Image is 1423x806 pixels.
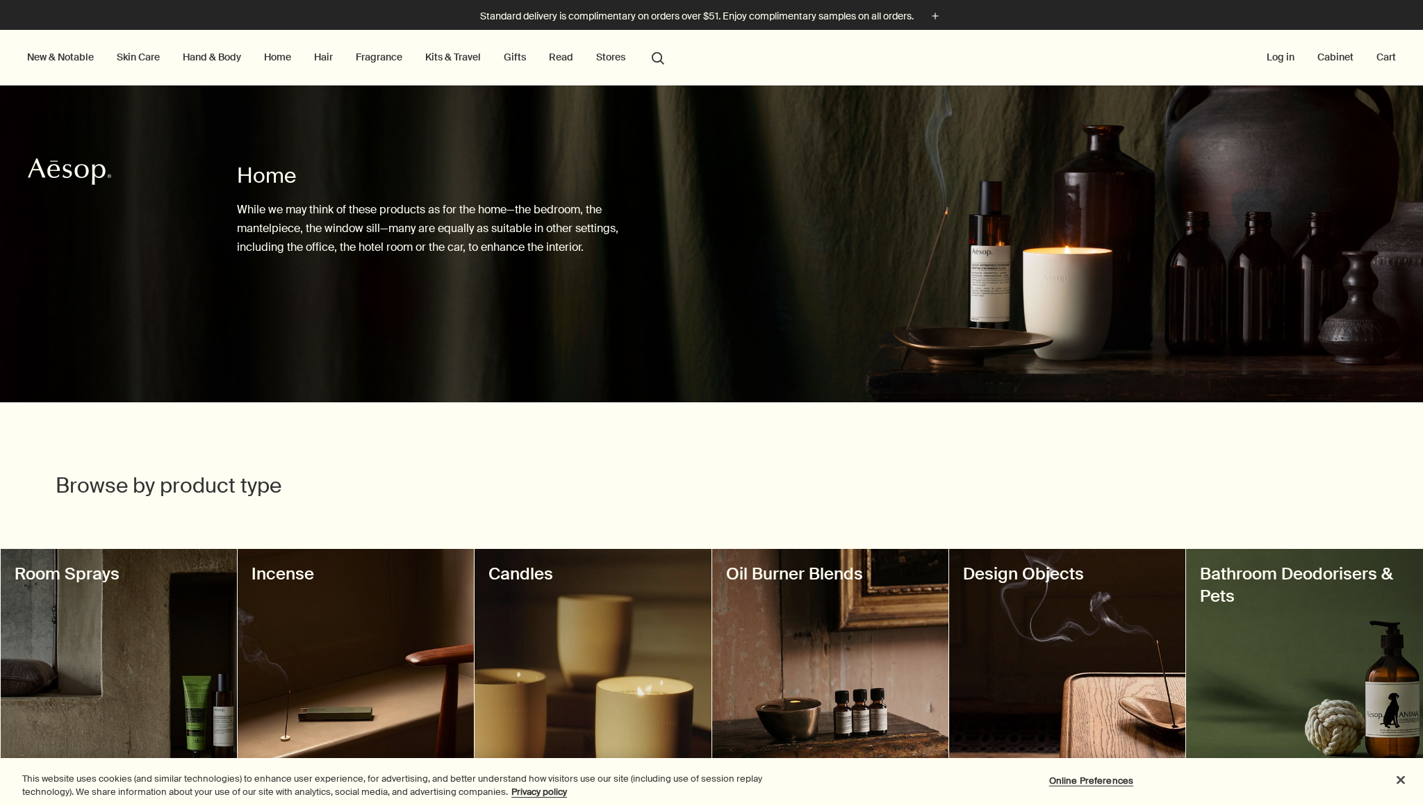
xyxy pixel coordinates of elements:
h3: Bathroom Deodorisers & Pets [1200,563,1408,607]
a: Kits & Travel [422,48,484,66]
button: Log in [1264,48,1297,66]
a: Home [261,48,294,66]
h3: Design Objects [963,563,1171,585]
h2: Browse by product type [56,472,493,500]
button: New & Notable [24,48,97,66]
button: Open search [645,44,671,70]
div: This website uses cookies (and similar technologies) to enhance user experience, for advertising,... [22,772,782,799]
button: Online Preferences, Opens the preference center dialog [1048,767,1135,795]
a: Aesop rooms spray in amber glass spray bottle placed next to Aesop geranium hand balm in tube on ... [1,549,237,791]
svg: Aesop [28,158,111,186]
a: Gifts [501,48,529,66]
a: Read [546,48,576,66]
h3: Incense [252,563,460,585]
a: Skin Care [114,48,163,66]
a: Hair [311,48,336,66]
button: Cart [1374,48,1399,66]
a: Aesop [24,154,115,192]
nav: primary [24,30,671,85]
h3: Room Sprays [15,563,223,585]
a: Cabinet [1315,48,1356,66]
a: Fragrance [353,48,405,66]
button: Close [1385,765,1416,796]
button: Standard delivery is complimentary on orders over $51. Enjoy complimentary samples on all orders. [480,8,943,24]
nav: supplementary [1264,30,1399,85]
h3: Oil Burner Blends [726,563,935,585]
a: Aesop Animal bottle and a dog toy placed in front of a green background.Bathroom Deodorisers & Pets [1186,549,1422,791]
a: Aesop aromatique incense burning on a brown ledge next to a chairIncense [238,549,474,791]
a: Aesop bronze incense holder with burning incense on top of a wooden tableDesign Objects [949,549,1185,791]
h3: Candles [488,563,697,585]
h1: Home [237,162,656,190]
a: Aesop brass oil burner and Aesop room spray placed on a wooden shelf next to a drawerOil Burner B... [712,549,948,791]
a: More information about your privacy, opens in a new tab [511,786,567,798]
a: Aesop candle placed next to Aesop hand wash in an amber pump bottle on brown tiled shelf.Candles [475,549,711,791]
p: While we may think of these products as for the home—the bedroom, the mantelpiece, the window sil... [237,200,656,257]
p: Standard delivery is complimentary on orders over $51. Enjoy complimentary samples on all orders. [480,9,914,24]
button: Stores [593,48,628,66]
a: Hand & Body [180,48,244,66]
